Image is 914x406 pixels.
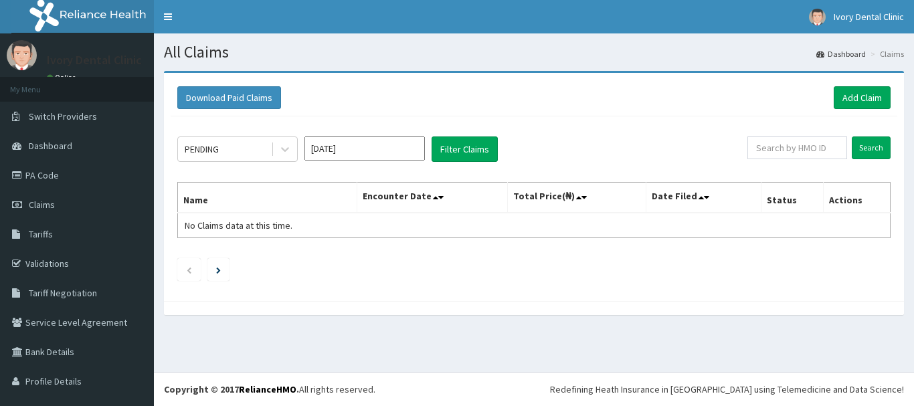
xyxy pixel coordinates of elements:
[646,183,761,213] th: Date Filed
[550,383,904,396] div: Redefining Heath Insurance in [GEOGRAPHIC_DATA] using Telemedicine and Data Science!
[29,140,72,152] span: Dashboard
[7,40,37,70] img: User Image
[178,183,357,213] th: Name
[29,110,97,122] span: Switch Providers
[185,219,292,231] span: No Claims data at this time.
[47,73,79,82] a: Online
[867,48,904,60] li: Claims
[852,136,891,159] input: Search
[823,183,890,213] th: Actions
[186,264,192,276] a: Previous page
[747,136,847,159] input: Search by HMO ID
[29,199,55,211] span: Claims
[809,9,826,25] img: User Image
[164,383,299,395] strong: Copyright © 2017 .
[29,228,53,240] span: Tariffs
[185,142,219,156] div: PENDING
[816,48,866,60] a: Dashboard
[239,383,296,395] a: RelianceHMO
[834,11,904,23] span: Ivory Dental Clinic
[177,86,281,109] button: Download Paid Claims
[357,183,507,213] th: Encounter Date
[47,54,142,66] p: Ivory Dental Clinic
[216,264,221,276] a: Next page
[761,183,824,213] th: Status
[834,86,891,109] a: Add Claim
[154,372,914,406] footer: All rights reserved.
[304,136,425,161] input: Select Month and Year
[507,183,646,213] th: Total Price(₦)
[432,136,498,162] button: Filter Claims
[164,43,904,61] h1: All Claims
[29,287,97,299] span: Tariff Negotiation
